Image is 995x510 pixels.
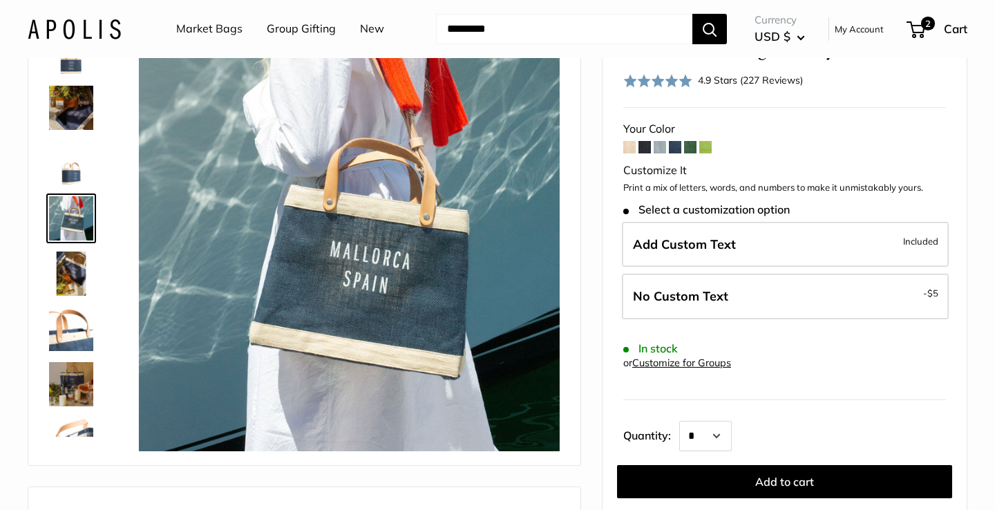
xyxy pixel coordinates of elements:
[908,18,967,40] a: 2 Cart
[176,19,243,39] a: Market Bags
[623,203,790,216] span: Select a customization option
[139,30,560,451] img: Petite Market Bag in Navy
[623,119,946,140] div: Your Color
[49,196,93,240] img: Petite Market Bag in Navy
[623,342,678,355] span: In stock
[46,304,96,354] a: description_Super soft and durable leather handles.
[436,14,692,44] input: Search...
[633,236,736,252] span: Add Custom Text
[46,359,96,409] a: Petite Market Bag in Navy
[360,19,384,39] a: New
[49,362,93,406] img: Petite Market Bag in Navy
[623,181,946,195] p: Print a mix of letters, words, and numbers to make it unmistakably yours.
[944,21,967,36] span: Cart
[623,417,679,451] label: Quantity:
[28,19,121,39] img: Apolis
[623,70,803,91] div: 4.9 Stars (227 Reviews)
[49,307,93,351] img: description_Super soft and durable leather handles.
[49,86,93,130] img: Petite Market Bag in Navy
[622,222,949,267] label: Add Custom Text
[49,252,93,296] img: Petite Market Bag in Navy
[46,138,96,188] a: Petite Market Bag in Navy
[46,193,96,243] a: Petite Market Bag in Navy
[927,287,938,299] span: $5
[633,288,728,304] span: No Custom Text
[267,19,336,39] a: Group Gifting
[623,34,896,59] span: Petite Market Bag in Navy
[835,21,884,37] a: My Account
[49,417,93,462] img: description_Inner pocket good for daily drivers.
[903,233,938,249] span: Included
[623,160,946,181] div: Customize It
[755,26,805,48] button: USD $
[692,14,727,44] button: Search
[623,354,731,372] div: or
[46,249,96,299] a: Petite Market Bag in Navy
[622,274,949,319] label: Leave Blank
[923,285,938,301] span: -
[617,465,952,498] button: Add to cart
[698,73,803,88] div: 4.9 Stars (227 Reviews)
[755,10,805,30] span: Currency
[755,29,790,44] span: USD $
[46,415,96,464] a: description_Inner pocket good for daily drivers.
[49,141,93,185] img: Petite Market Bag in Navy
[632,357,731,369] a: Customize for Groups
[46,83,96,133] a: Petite Market Bag in Navy
[921,17,935,30] span: 2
